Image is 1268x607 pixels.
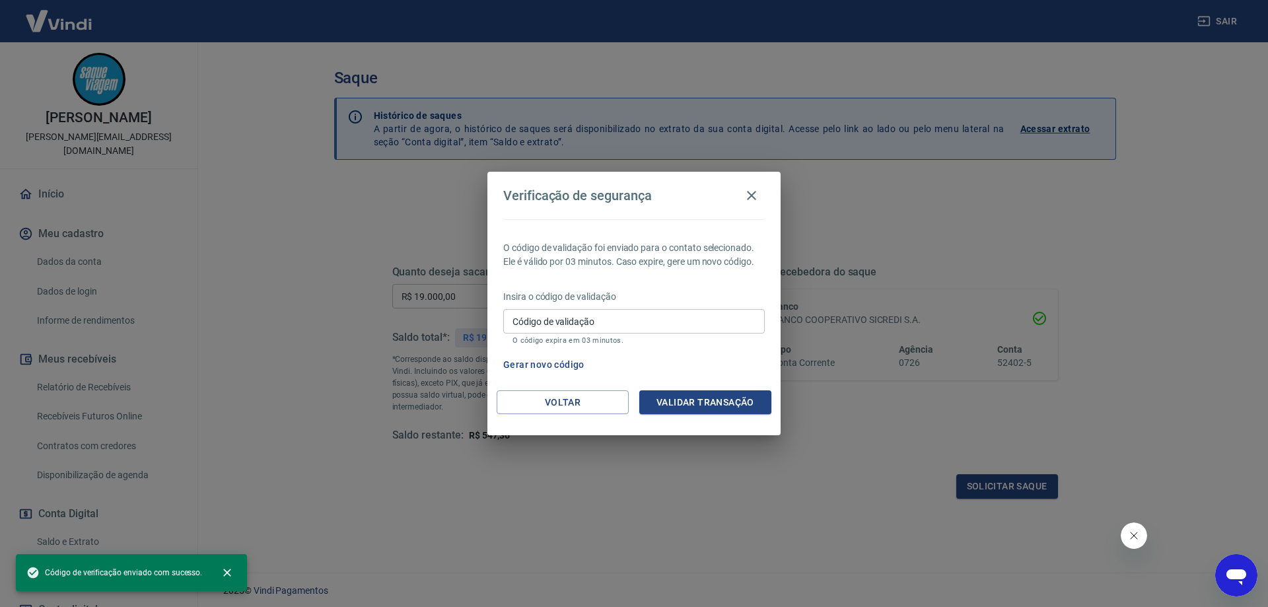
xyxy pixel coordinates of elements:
[503,290,765,304] p: Insira o código de validação
[1215,554,1257,596] iframe: Botão para abrir a janela de mensagens
[8,9,111,20] span: Olá! Precisa de ajuda?
[639,390,771,415] button: Validar transação
[503,241,765,269] p: O código de validação foi enviado para o contato selecionado. Ele é válido por 03 minutos. Caso e...
[213,558,242,587] button: close
[26,566,202,579] span: Código de verificação enviado com sucesso.
[498,353,590,377] button: Gerar novo código
[1121,522,1147,549] iframe: Fechar mensagem
[503,188,652,203] h4: Verificação de segurança
[512,336,756,345] p: O código expira em 03 minutos.
[497,390,629,415] button: Voltar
